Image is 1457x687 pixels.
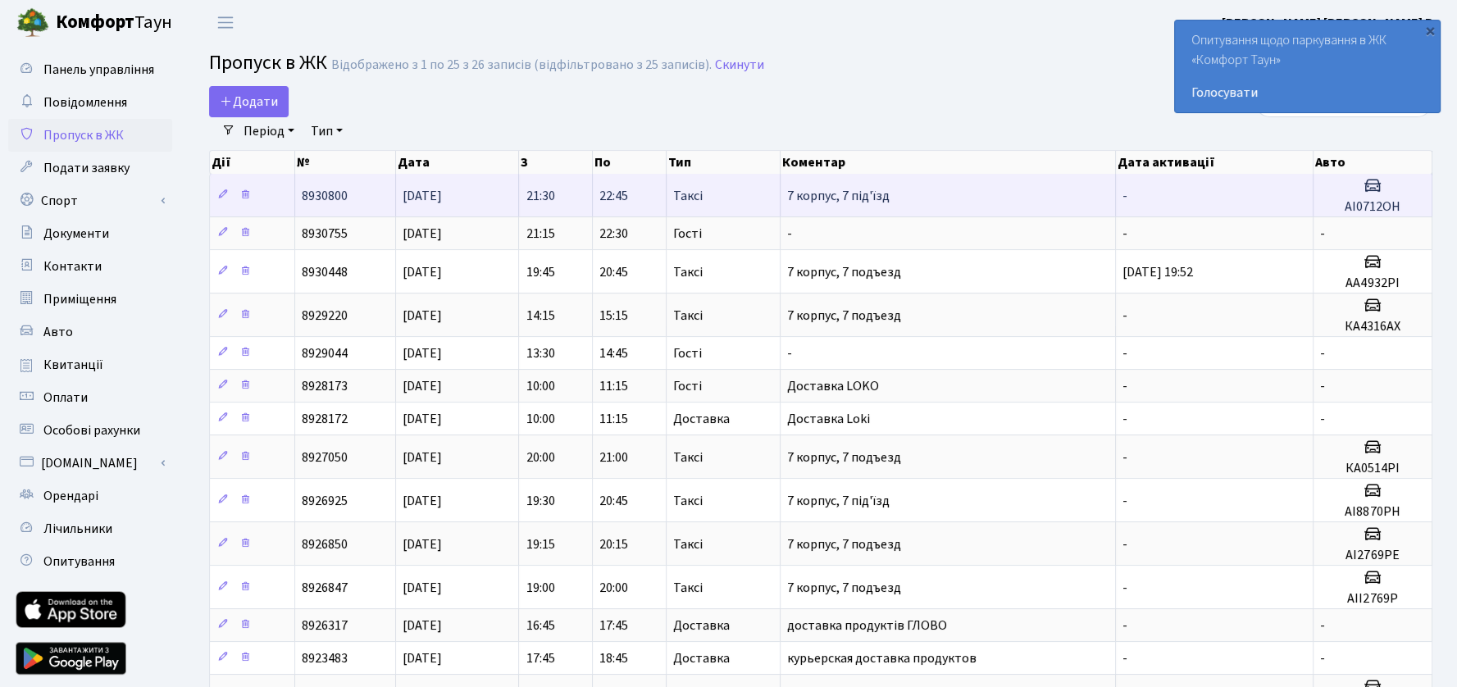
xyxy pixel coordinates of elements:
span: 7 корпус, 7 подъезд [787,535,901,553]
span: Подати заявку [43,159,130,177]
span: 7 корпус, 7 під'їзд [787,492,890,510]
span: Доставка LOKO [787,377,879,395]
span: - [1122,492,1127,510]
span: 7 корпус, 7 подъезд [787,448,901,466]
span: - [1122,649,1127,667]
span: - [1122,344,1127,362]
span: 7 корпус, 7 подъезд [787,263,901,281]
span: 8929220 [302,307,348,325]
span: 8930755 [302,225,348,243]
h5: АІ2769РЕ [1320,548,1425,563]
span: Таксі [673,494,703,507]
span: Опитування [43,553,115,571]
th: Дії [210,151,295,174]
a: Скинути [715,57,764,73]
h5: AI8870PH [1320,504,1425,520]
span: Квитанції [43,356,103,374]
span: - [1122,535,1127,553]
span: 18:45 [599,649,628,667]
span: Приміщення [43,290,116,308]
span: 14:15 [526,307,554,325]
span: Оплати [43,389,88,407]
span: Доставка [673,619,730,632]
span: 19:15 [526,535,554,553]
span: 8926847 [302,579,348,597]
span: 20:00 [526,448,554,466]
a: Тип [304,117,349,145]
span: [DATE] [403,579,442,597]
span: 22:45 [599,187,628,205]
span: Особові рахунки [43,421,140,439]
span: Панель управління [43,61,154,79]
b: Комфорт [56,9,134,35]
b: [PERSON_NAME] [PERSON_NAME] В. [1222,14,1437,32]
span: 7 корпус, 7 подъезд [787,307,901,325]
span: - [1122,616,1127,635]
span: Орендарі [43,487,98,505]
span: - [1122,225,1127,243]
span: Таксі [673,266,703,279]
a: Оплати [8,381,172,414]
span: 17:45 [526,649,554,667]
span: 8927050 [302,448,348,466]
span: 8928172 [302,410,348,428]
span: Гості [673,347,702,360]
span: 7 корпус, 7 під'їзд [787,187,890,205]
span: - [1122,410,1127,428]
a: Голосувати [1191,83,1423,102]
a: Повідомлення [8,86,172,119]
span: Таун [56,9,172,37]
span: 10:00 [526,377,554,395]
span: [DATE] [403,410,442,428]
span: - [787,225,792,243]
a: Опитування [8,545,172,578]
span: 19:00 [526,579,554,597]
span: [DATE] [403,307,442,325]
span: [DATE] [403,187,442,205]
span: Доставка Loki [787,410,870,428]
a: Додати [209,86,289,117]
a: Спорт [8,184,172,217]
a: Документи [8,217,172,250]
div: × [1422,22,1438,39]
span: 11:15 [599,410,628,428]
th: № [295,151,396,174]
span: курьерская доставка продуктов [787,649,977,667]
span: 22:30 [599,225,628,243]
span: - [1320,377,1325,395]
span: [DATE] [403,649,442,667]
span: - [1122,307,1127,325]
span: Додати [220,93,278,111]
span: [DATE] [403,263,442,281]
a: Подати заявку [8,152,172,184]
h5: АА4932РІ [1320,275,1425,291]
span: [DATE] 19:52 [1122,263,1193,281]
span: 21:00 [599,448,628,466]
h5: AI0712OH [1320,199,1425,215]
span: 8930800 [302,187,348,205]
span: [DATE] [403,492,442,510]
span: - [1320,616,1325,635]
a: [PERSON_NAME] [PERSON_NAME] В. [1222,13,1437,33]
span: - [1320,649,1325,667]
span: 10:00 [526,410,554,428]
a: [DOMAIN_NAME] [8,447,172,480]
span: доставка продуктів ГЛОВО [787,616,947,635]
span: 19:30 [526,492,554,510]
span: Лічильники [43,520,112,538]
span: 8929044 [302,344,348,362]
span: 15:15 [599,307,628,325]
a: Приміщення [8,283,172,316]
span: - [1320,410,1325,428]
a: Пропуск в ЖК [8,119,172,152]
span: Авто [43,323,73,341]
span: Пропуск в ЖК [209,48,327,77]
span: [DATE] [403,344,442,362]
span: [DATE] [403,535,442,553]
span: - [1122,187,1127,205]
span: [DATE] [403,377,442,395]
span: 21:30 [526,187,554,205]
a: Авто [8,316,172,348]
a: Панель управління [8,53,172,86]
span: Повідомлення [43,93,127,111]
